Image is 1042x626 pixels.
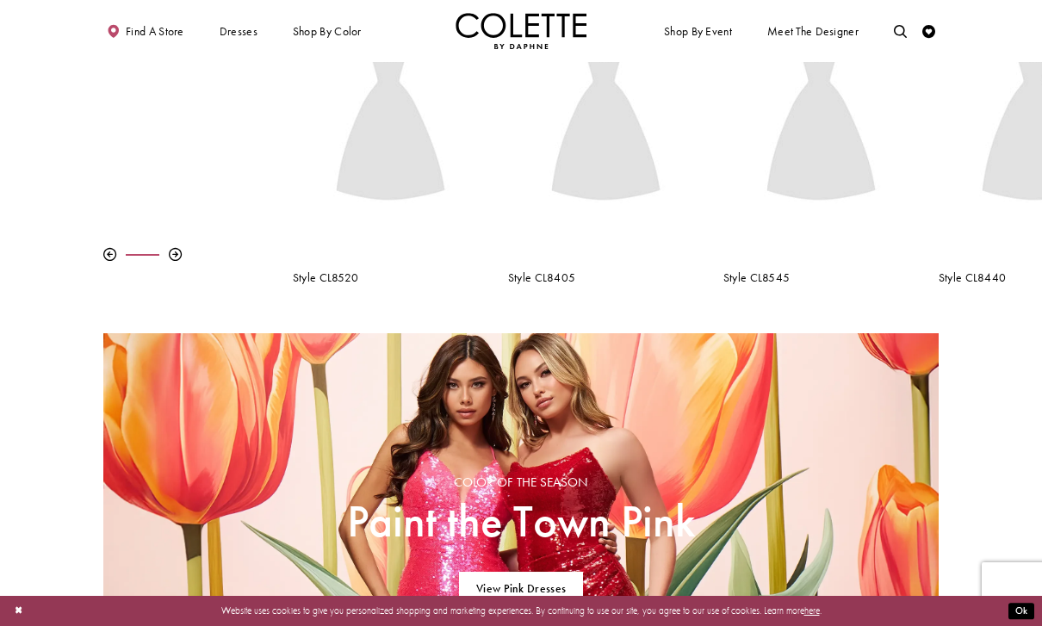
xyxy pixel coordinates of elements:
[723,271,919,284] a: Style CL8545
[220,25,257,38] span: Dresses
[103,13,187,49] a: Find a store
[293,271,488,284] a: Style CL8520
[94,602,948,619] p: Website uses cookies to give you personalized shopping and marketing experiences. By continuing t...
[293,25,362,38] span: Shop by color
[216,13,261,49] span: Dresses
[767,25,859,38] span: Meet the designer
[126,25,184,38] span: Find a store
[289,13,364,49] span: Shop by color
[1008,603,1034,619] button: Submit Dialog
[459,573,584,606] a: View Pink Dresses
[456,13,586,49] a: Visit Home Page
[347,496,695,546] span: Paint the Town Pink
[8,599,29,623] button: Close Dialog
[664,25,732,38] span: Shop By Event
[347,475,695,490] span: Color of the Season
[661,13,735,49] span: Shop By Event
[919,13,939,49] a: Check Wishlist
[890,13,910,49] a: Toggle search
[804,604,820,617] a: here
[764,13,862,49] a: Meet the designer
[508,271,704,284] a: Style CL8405
[456,13,586,49] img: Colette by Daphne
